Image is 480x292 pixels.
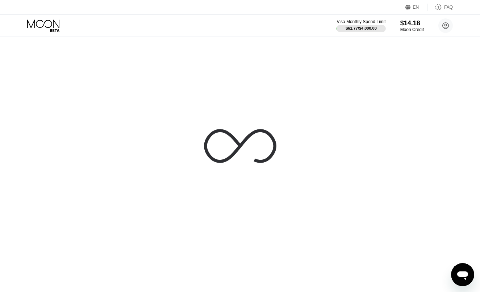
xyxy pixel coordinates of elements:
div: EN [405,4,427,11]
div: $14.18 [400,20,424,27]
div: $61.77 / $4,000.00 [346,26,377,30]
div: FAQ [427,4,453,11]
div: Visa Monthly Spend Limit$61.77/$4,000.00 [337,19,385,32]
div: Visa Monthly Spend Limit [337,19,385,24]
div: FAQ [444,5,453,10]
div: Moon Credit [400,27,424,32]
div: $14.18Moon Credit [400,20,424,32]
div: EN [413,5,419,10]
iframe: Кнопка запуска окна обмена сообщениями [451,263,474,286]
